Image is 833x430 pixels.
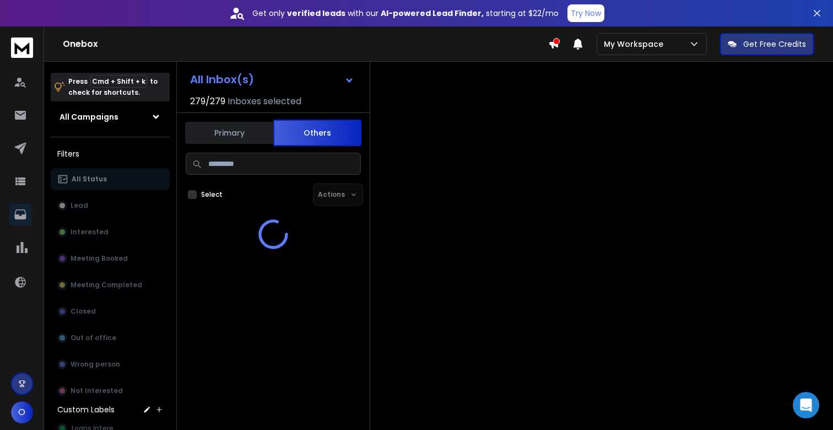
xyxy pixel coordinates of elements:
[381,8,484,19] strong: AI-powered Lead Finder,
[68,76,158,98] p: Press to check for shortcuts.
[51,146,170,162] h3: Filters
[604,39,668,50] p: My Workspace
[57,404,115,415] h3: Custom Labels
[63,37,548,51] h1: Onebox
[201,190,223,199] label: Select
[51,106,170,128] button: All Campaigns
[190,74,254,85] h1: All Inbox(s)
[287,8,345,19] strong: verified leads
[793,392,819,418] div: Open Intercom Messenger
[11,37,33,58] img: logo
[185,121,273,145] button: Primary
[273,120,361,146] button: Others
[90,75,147,88] span: Cmd + Shift + k
[181,68,363,90] button: All Inbox(s)
[11,401,33,423] button: O
[252,8,559,19] p: Get only with our starting at $22/mo
[228,95,301,108] h3: Inboxes selected
[567,4,604,22] button: Try Now
[190,95,225,108] span: 279 / 279
[720,33,814,55] button: Get Free Credits
[571,8,601,19] p: Try Now
[59,111,118,122] h1: All Campaigns
[743,39,806,50] p: Get Free Credits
